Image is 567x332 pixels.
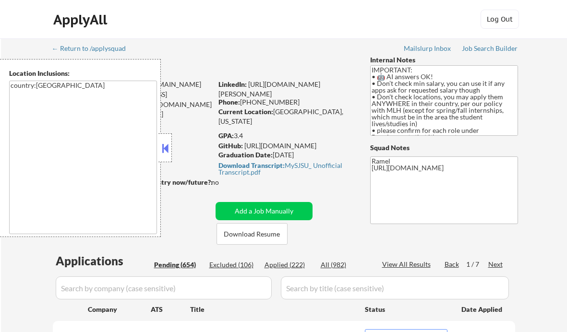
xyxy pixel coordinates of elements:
div: Title [190,305,356,314]
a: [URL][DOMAIN_NAME][PERSON_NAME] [218,80,320,98]
button: Add a Job Manually [216,202,313,220]
div: Back [445,260,460,269]
div: Status [365,300,447,318]
div: View All Results [382,260,434,269]
a: Job Search Builder [462,45,518,54]
div: Company [88,305,151,314]
div: 1 / 7 [466,260,488,269]
a: [URL][DOMAIN_NAME] [244,142,316,150]
div: MySJSU_ Unofficial Transcript.pdf [218,162,352,176]
div: Pending (654) [154,260,202,270]
div: Job Search Builder [462,45,518,52]
div: Applications [56,255,151,267]
div: All (982) [321,260,369,270]
button: Download Resume [217,223,288,245]
div: Excluded (106) [209,260,257,270]
div: ApplyAll [53,12,110,28]
input: Search by title (case sensitive) [281,276,509,299]
div: Squad Notes [370,143,518,153]
strong: GPA: [218,131,234,140]
div: [DATE] [218,150,354,160]
div: Location Inclusions: [9,69,157,78]
strong: Graduation Date: [218,151,273,159]
strong: GitHub: [218,142,243,150]
div: Mailslurp Inbox [404,45,452,52]
button: Log Out [481,10,519,29]
strong: LinkedIn: [218,80,247,88]
strong: Current Location: [218,107,273,116]
div: no [211,178,239,187]
strong: Download Transcript: [218,161,285,169]
a: Download Transcript:MySJSU_ Unofficial Transcript.pdf [218,162,352,176]
div: ATS [151,305,190,314]
a: Mailslurp Inbox [404,45,452,54]
div: Applied (222) [265,260,313,270]
div: [PHONE_NUMBER] [218,97,354,107]
a: ← Return to /applysquad [52,45,135,54]
div: ← Return to /applysquad [52,45,135,52]
div: Next [488,260,504,269]
div: Date Applied [461,305,504,314]
div: Internal Notes [370,55,518,65]
input: Search by company (case sensitive) [56,276,272,299]
div: [GEOGRAPHIC_DATA], [US_STATE] [218,107,354,126]
div: 3.4 [218,131,356,141]
strong: Phone: [218,98,240,106]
